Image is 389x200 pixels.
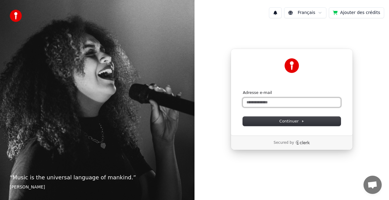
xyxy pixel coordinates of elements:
label: Adresse e-mail [243,90,272,95]
a: Ouvrir le chat [363,176,382,194]
button: Ajouter des crédits [329,7,384,18]
img: Youka [284,58,299,73]
a: Clerk logo [295,140,310,145]
button: Continuer [243,117,341,126]
p: “ Music is the universal language of mankind. ” [10,173,185,182]
img: youka [10,10,22,22]
p: Secured by [274,140,294,145]
span: Continuer [279,119,304,124]
footer: [PERSON_NAME] [10,184,185,190]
